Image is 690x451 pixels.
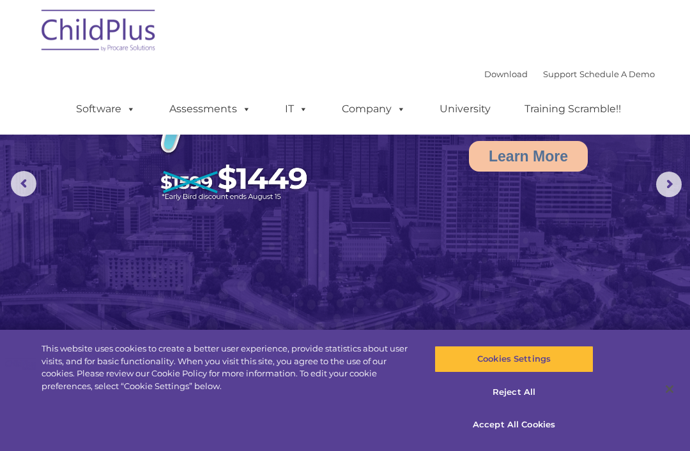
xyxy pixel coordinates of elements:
[655,375,684,403] button: Close
[63,96,148,122] a: Software
[579,69,655,79] a: Schedule A Demo
[469,141,588,172] a: Learn More
[543,69,577,79] a: Support
[427,96,503,122] a: University
[42,343,414,392] div: This website uses cookies to create a better user experience, provide statistics about user visit...
[434,379,593,406] button: Reject All
[484,69,528,79] a: Download
[35,1,163,64] img: ChildPlus by Procare Solutions
[434,346,593,373] button: Cookies Settings
[484,69,655,79] font: |
[512,96,634,122] a: Training Scramble!!
[272,96,321,122] a: IT
[157,96,264,122] a: Assessments
[329,96,418,122] a: Company
[434,411,593,438] button: Accept All Cookies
